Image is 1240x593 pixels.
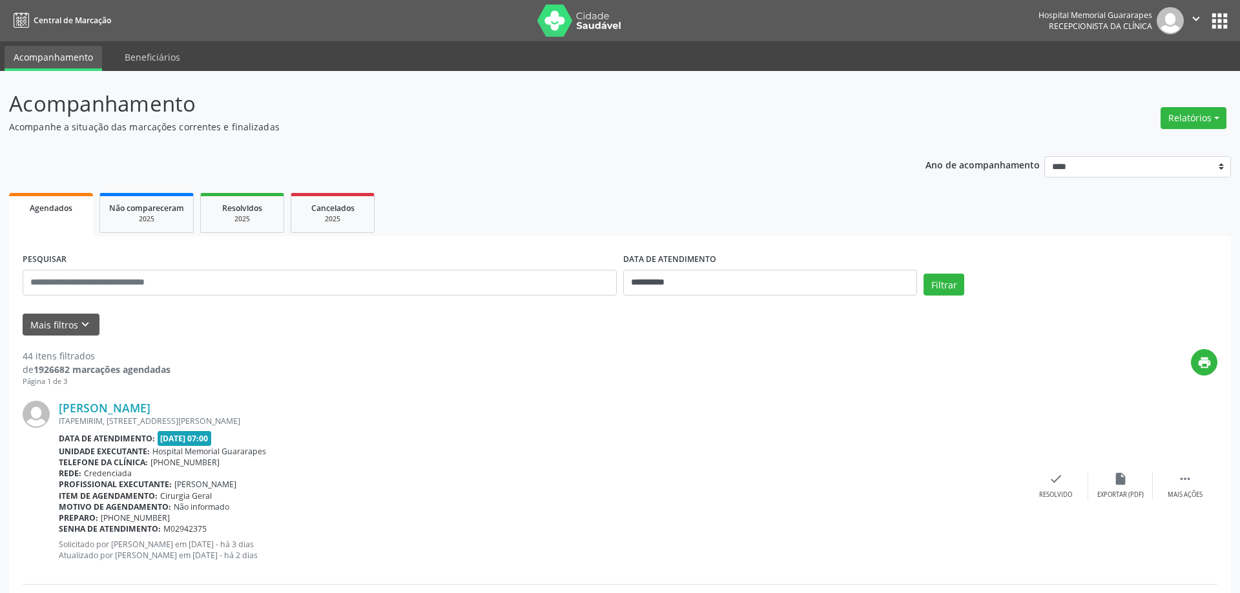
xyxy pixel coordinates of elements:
span: Hospital Memorial Guararapes [152,446,266,457]
span: Cirurgia Geral [160,490,212,501]
i: insert_drive_file [1113,472,1128,486]
span: [DATE] 07:00 [158,431,212,446]
strong: 1926682 marcações agendadas [34,363,170,376]
div: Exportar (PDF) [1097,490,1144,499]
p: Ano de acompanhamento [925,156,1040,172]
button: print [1191,349,1217,376]
button: Relatórios [1161,107,1226,129]
b: Data de atendimento: [59,433,155,444]
span: [PHONE_NUMBER] [101,512,170,523]
b: Senha de atendimento: [59,523,161,534]
div: 2025 [210,214,274,224]
span: Central de Marcação [34,15,111,26]
div: Resolvido [1039,490,1072,499]
p: Solicitado por [PERSON_NAME] em [DATE] - há 3 dias Atualizado por [PERSON_NAME] em [DATE] - há 2 ... [59,539,1024,561]
span: Cancelados [311,203,355,214]
b: Unidade executante: [59,446,150,457]
span: Recepcionista da clínica [1049,21,1152,32]
img: img [1157,7,1184,34]
i: print [1197,356,1212,370]
b: Telefone da clínica: [59,457,148,468]
i: keyboard_arrow_down [78,317,92,332]
div: ITAPEMIRIM, [STREET_ADDRESS][PERSON_NAME] [59,416,1024,427]
a: [PERSON_NAME] [59,401,150,415]
b: Rede: [59,468,81,479]
button:  [1184,7,1208,34]
a: Acompanhamento [5,46,102,71]
b: Item de agendamento: [59,490,158,501]
p: Acompanhe a situação das marcações correntes e finalizadas [9,120,864,134]
label: DATA DE ATENDIMENTO [623,250,716,270]
img: img [23,401,50,428]
span: M02942375 [163,523,207,534]
b: Motivo de agendamento: [59,501,171,512]
i: check [1049,472,1063,486]
span: Não compareceram [109,203,184,214]
a: Central de Marcação [9,10,111,31]
span: Não informado [174,501,229,512]
span: [PHONE_NUMBER] [150,457,220,468]
div: Página 1 de 3 [23,376,170,387]
b: Profissional executante: [59,479,172,490]
span: Resolvidos [222,203,262,214]
span: Credenciada [84,468,132,479]
label: PESQUISAR [23,250,67,270]
div: 44 itens filtrados [23,349,170,363]
button: Mais filtroskeyboard_arrow_down [23,314,99,336]
i:  [1178,472,1192,486]
div: Mais ações [1168,490,1203,499]
b: Preparo: [59,512,98,523]
button: Filtrar [924,274,964,296]
i:  [1189,12,1203,26]
a: Beneficiários [116,46,189,68]
div: Hospital Memorial Guararapes [1038,10,1152,21]
p: Acompanhamento [9,88,864,120]
div: de [23,363,170,376]
div: 2025 [109,214,184,224]
span: Agendados [30,203,72,214]
div: 2025 [300,214,365,224]
button: apps [1208,10,1231,32]
span: [PERSON_NAME] [174,479,236,490]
